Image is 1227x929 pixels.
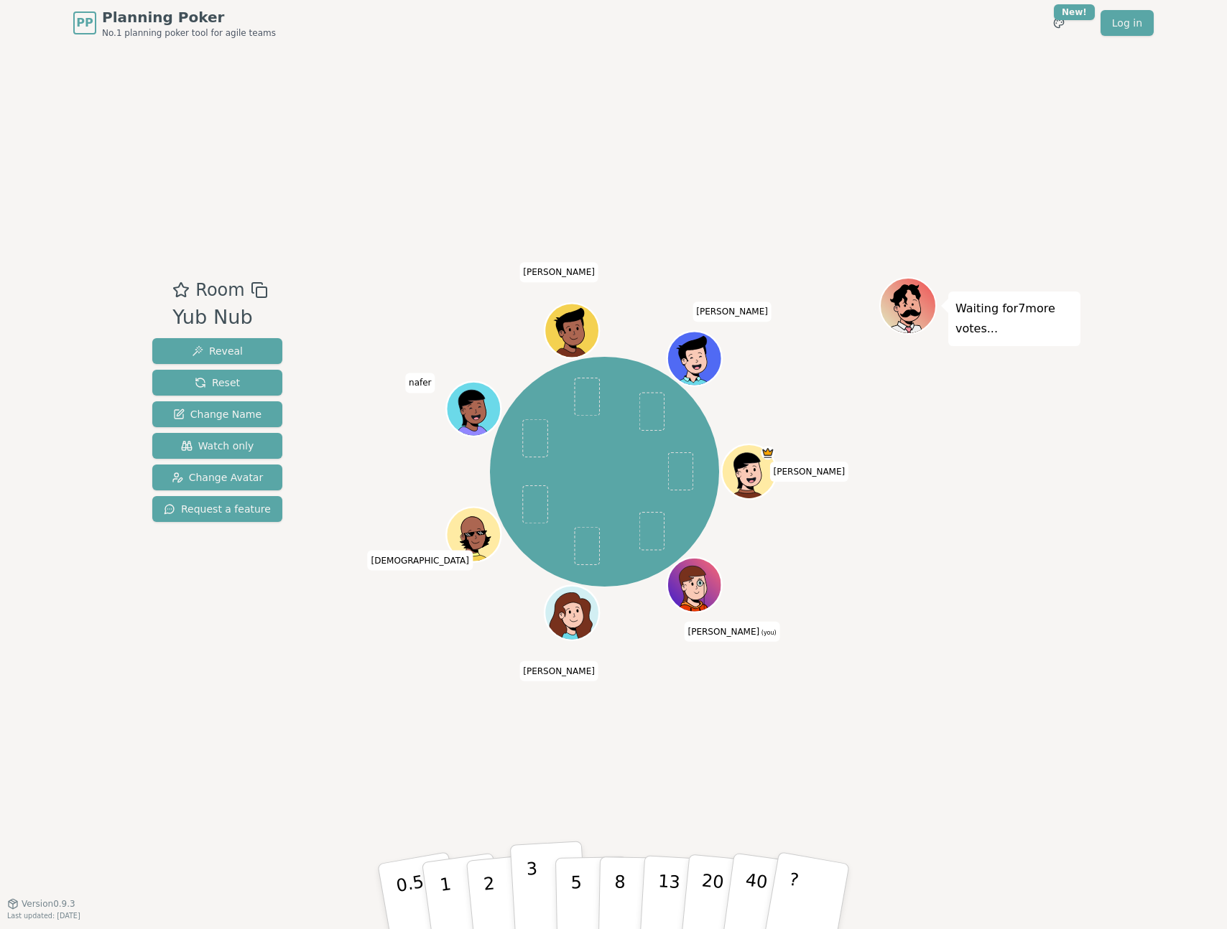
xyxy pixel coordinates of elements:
button: Change Name [152,401,282,427]
button: Watch only [152,433,282,459]
span: Change Avatar [172,470,264,485]
span: Click to change your name [519,262,598,282]
span: Jon is the host [761,446,775,459]
span: Room [195,277,244,303]
span: Click to change your name [405,373,435,393]
span: Watch only [181,439,254,453]
a: Log in [1101,10,1154,36]
span: Change Name [173,407,261,421]
span: Click to change your name [770,462,849,482]
span: Click to change your name [685,622,780,642]
span: Click to change your name [519,661,598,681]
span: Reveal [192,344,243,358]
button: Request a feature [152,496,282,522]
span: Click to change your name [368,551,473,571]
span: PP [76,14,93,32]
button: Reset [152,370,282,396]
button: Version0.9.3 [7,898,75,910]
button: Change Avatar [152,464,282,490]
span: (you) [759,630,777,636]
button: New! [1046,10,1072,36]
button: Reveal [152,338,282,364]
div: New! [1054,4,1095,20]
div: Yub Nub [172,303,267,332]
span: Request a feature [164,502,271,516]
span: Version 0.9.3 [22,898,75,910]
span: Reset [195,375,240,390]
button: Add as favourite [172,277,190,303]
span: No.1 planning poker tool for agile teams [102,27,276,39]
button: Click to change your avatar [670,559,721,610]
span: Planning Poker [102,7,276,27]
span: Click to change your name [693,302,772,322]
p: Waiting for 7 more votes... [955,299,1073,339]
span: Last updated: [DATE] [7,912,80,920]
a: PPPlanning PokerNo.1 planning poker tool for agile teams [73,7,276,39]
